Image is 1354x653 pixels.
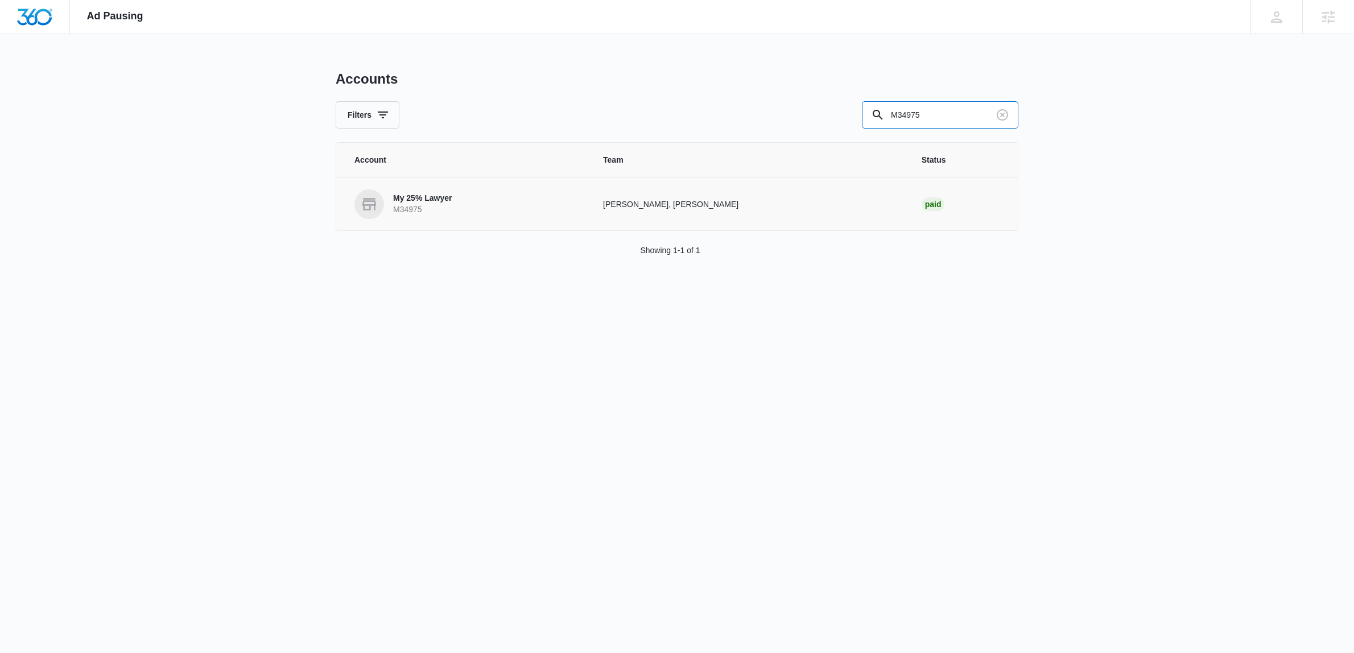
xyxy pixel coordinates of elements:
p: Showing 1-1 of 1 [640,245,700,257]
span: Account [354,154,576,166]
input: Search By Account Number [862,101,1018,129]
p: My 25% Lawyer [393,193,452,204]
span: Ad Pausing [87,10,143,22]
button: Clear [993,106,1012,124]
button: Filters [336,101,399,129]
p: [PERSON_NAME], [PERSON_NAME] [603,199,894,210]
h1: Accounts [336,71,398,88]
a: My 25% LawyerM34975 [354,189,576,219]
span: Team [603,154,894,166]
p: M34975 [393,204,452,216]
div: Paid [922,197,945,211]
span: Status [922,154,1000,166]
